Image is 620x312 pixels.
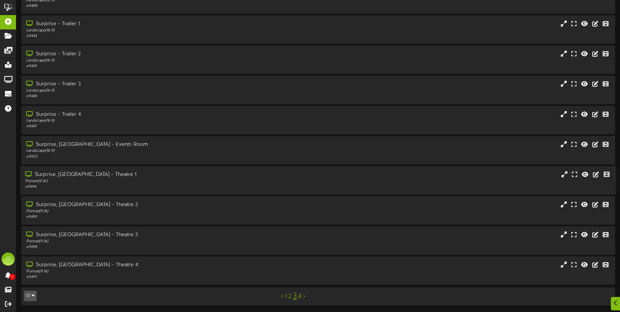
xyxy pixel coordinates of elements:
[303,293,306,300] a: >
[26,148,264,154] div: Landscape ( 16:9 )
[26,20,264,28] div: Surprise - Trailer 1
[26,118,264,124] div: Landscape ( 16:9 )
[26,209,264,214] div: Portrait ( 9:16 )
[26,269,264,274] div: Portrait ( 9:16 )
[25,171,263,179] div: Surprise, [GEOGRAPHIC_DATA] - Theatre 1
[26,50,264,58] div: Surprise - Trailer 2
[281,293,283,300] a: <
[26,80,264,88] div: Surprise - Trailer 3
[26,261,264,269] div: Surprise, [GEOGRAPHIC_DATA] - Theatre 4
[26,244,264,250] div: # 9496
[24,291,37,301] button: 10
[26,3,264,9] div: # 9488
[26,214,264,220] div: # 9495
[26,231,264,239] div: Surprise, [GEOGRAPHIC_DATA] - Theatre 3
[9,274,15,280] span: 0
[26,201,264,209] div: Surprise, [GEOGRAPHIC_DATA] - Theatre 2
[25,179,263,184] div: Portrait ( 9:16 )
[26,111,264,118] div: Surprise - Trailer 4
[25,184,263,190] div: # 9494
[26,33,264,39] div: # 9444
[2,252,15,266] div: JD
[298,293,302,300] a: 4
[26,94,264,99] div: # 9446
[26,58,264,63] div: Landscape ( 16:9 )
[26,239,264,244] div: Portrait ( 9:16 )
[26,141,264,148] div: Surprise, [GEOGRAPHIC_DATA] - Events Room
[293,292,297,301] a: 3
[288,293,292,300] a: 2
[26,274,264,280] div: # 9497
[26,88,264,94] div: Landscape ( 16:9 )
[26,28,264,33] div: Landscape ( 16:9 )
[26,63,264,69] div: # 9445
[285,293,287,300] a: 1
[26,154,264,160] div: # 9502
[26,124,264,129] div: # 9447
